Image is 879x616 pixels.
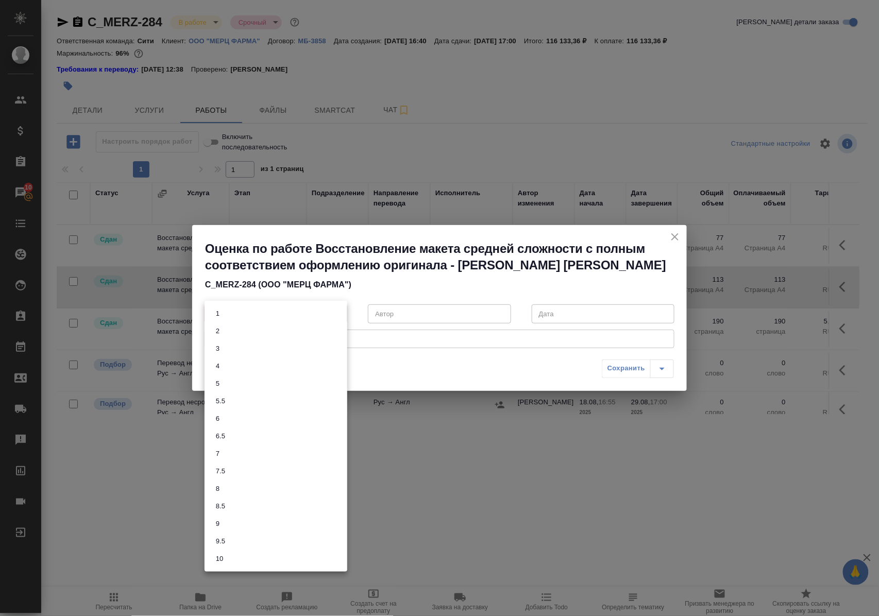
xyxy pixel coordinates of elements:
[213,308,223,319] button: 1
[213,536,228,547] button: 9.5
[213,553,226,564] button: 10
[213,396,228,407] button: 5.5
[213,343,223,354] button: 3
[213,466,228,477] button: 7.5
[213,378,223,389] button: 5
[213,431,228,442] button: 6.5
[213,326,223,337] button: 2
[213,413,223,424] button: 6
[213,501,228,512] button: 8.5
[213,448,223,459] button: 7
[213,483,223,494] button: 8
[213,361,223,372] button: 4
[213,518,223,529] button: 9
